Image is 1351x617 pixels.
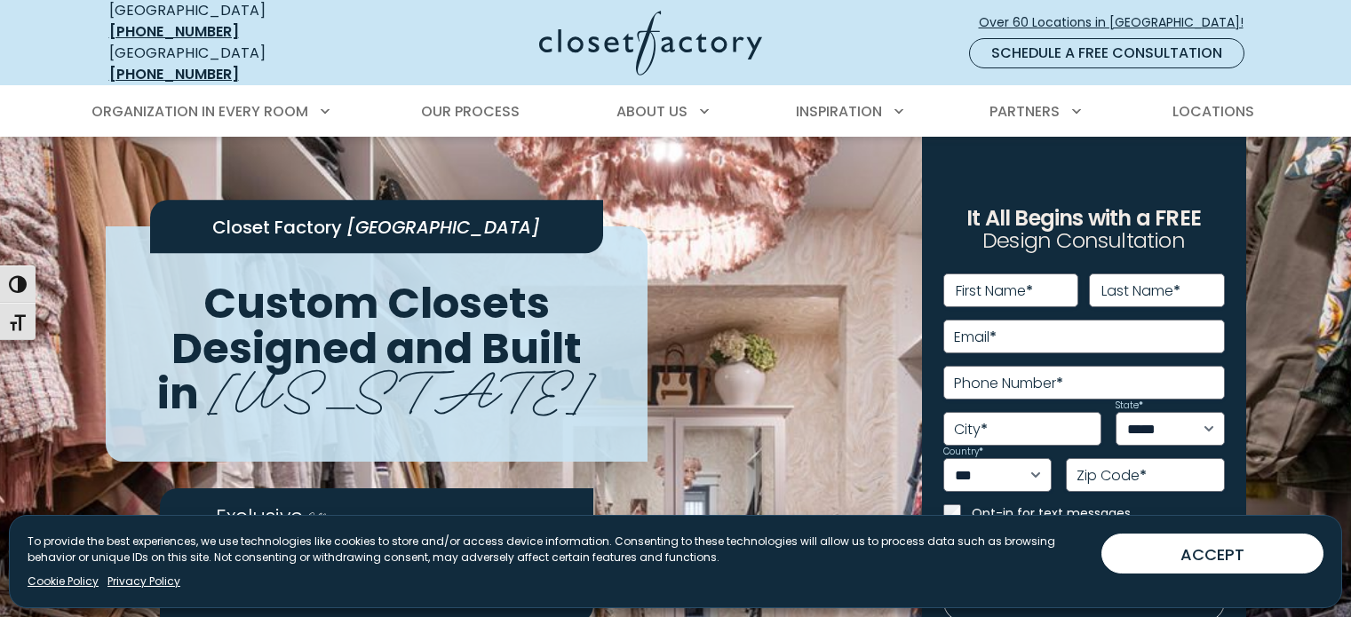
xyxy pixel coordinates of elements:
[203,273,550,333] span: Custom Closets
[1077,469,1147,483] label: Zip Code
[209,345,595,426] span: [US_STATE]
[969,38,1244,68] a: Schedule a Free Consultation
[954,330,997,344] label: Email
[1101,534,1323,573] button: ACCEPT
[28,573,99,589] a: Cookie Policy
[28,534,1087,566] p: To provide the best experiences, we use technologies like cookies to store and/or access device i...
[1172,101,1254,122] span: Locations
[346,215,540,240] span: [GEOGRAPHIC_DATA]
[954,423,988,437] label: City
[91,101,308,122] span: Organization in Every Room
[989,101,1060,122] span: Partners
[978,7,1259,38] a: Over 60 Locations in [GEOGRAPHIC_DATA]!
[109,43,367,85] div: [GEOGRAPHIC_DATA]
[956,284,1033,298] label: First Name
[1116,401,1143,410] label: State
[109,64,239,84] a: [PHONE_NUMBER]
[966,203,1201,233] span: It All Begins with a FREE
[616,101,687,122] span: About Us
[306,506,336,526] span: Offer
[421,101,520,122] span: Our Process
[982,226,1185,256] span: Design Consultation
[109,21,239,42] a: [PHONE_NUMBER]
[79,87,1273,137] nav: Primary Menu
[943,447,983,456] label: Country
[212,215,342,240] span: Closet Factory
[539,11,762,75] img: Closet Factory Logo
[107,573,180,589] a: Privacy Policy
[796,101,882,122] span: Inspiration
[1101,284,1180,298] label: Last Name
[954,376,1063,391] label: Phone Number
[157,319,582,423] span: Designed and Built in
[972,504,1225,522] label: Opt-in for text messages
[979,13,1258,32] span: Over 60 Locations in [GEOGRAPHIC_DATA]!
